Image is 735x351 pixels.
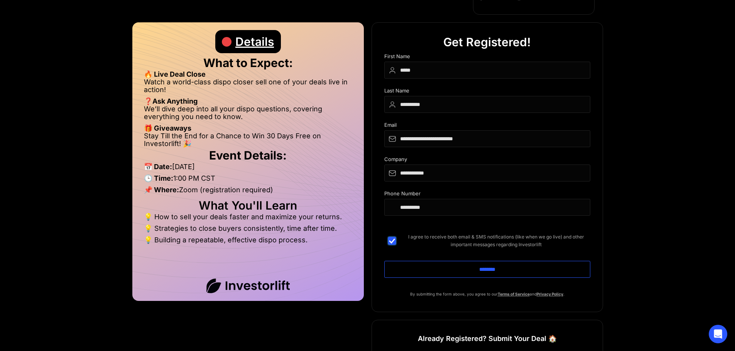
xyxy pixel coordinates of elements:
[498,292,530,296] a: Terms of Service
[203,56,293,70] strong: What to Expect:
[402,233,590,249] span: I agree to receive both email & SMS notifications (like when we go live) and other important mess...
[144,132,352,148] li: Stay Till the End for a Chance to Win 30 Days Free on Investorlift! 🎉
[144,236,352,244] li: 💡 Building a repeatable, effective dispo process.
[384,156,590,165] div: Company
[144,202,352,209] h2: What You'll Learn
[144,97,198,105] strong: ❓Ask Anything
[537,292,563,296] a: Privacy Policy
[144,105,352,124] li: We’ll dive deep into all your dispo questions, covering everything you need to know.
[418,332,557,346] h1: Already Registered? Submit Your Deal 🏠
[144,213,352,225] li: 💡 How to sell your deals faster and maximize your returns.
[443,30,531,54] div: Get Registered!
[384,290,590,298] p: By submitting the form above, you agree to our and .
[144,70,206,78] strong: 🔥 Live Deal Close
[144,186,179,194] strong: 📌 Where:
[144,78,352,97] li: Watch a world-class dispo closer sell one of your deals live in action!
[144,163,352,175] li: [DATE]
[144,174,173,182] strong: 🕒 Time:
[235,30,274,53] div: Details
[144,163,172,171] strong: 📅 Date:
[209,148,287,162] strong: Event Details:
[384,54,590,290] form: DIspo Day Main Form
[709,325,727,343] div: Open Intercom Messenger
[384,88,590,96] div: Last Name
[144,186,352,198] li: Zoom (registration required)
[144,175,352,186] li: 1:00 PM CST
[144,124,191,132] strong: 🎁 Giveaways
[144,225,352,236] li: 💡 Strategies to close buyers consistently, time after time.
[384,54,590,62] div: First Name
[384,191,590,199] div: Phone Number
[384,122,590,130] div: Email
